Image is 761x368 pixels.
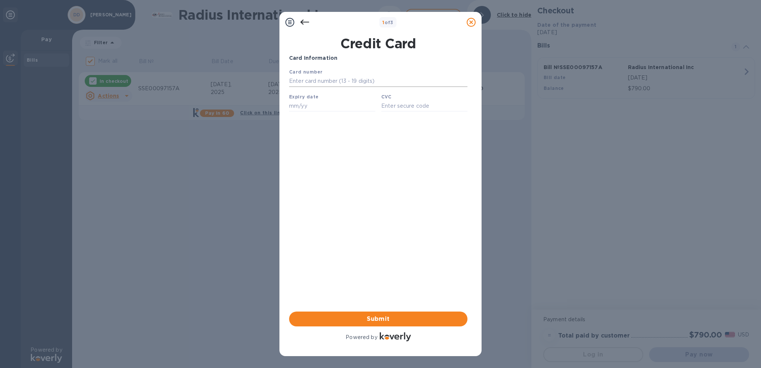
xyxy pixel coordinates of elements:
[382,20,384,25] span: 1
[289,55,337,61] b: Card Information
[286,36,470,51] h1: Credit Card
[382,20,394,25] b: of 3
[289,68,467,114] iframe: Your browser does not support iframes
[380,332,411,341] img: Logo
[346,333,377,341] p: Powered by
[295,315,462,323] span: Submit
[289,312,467,326] button: Submit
